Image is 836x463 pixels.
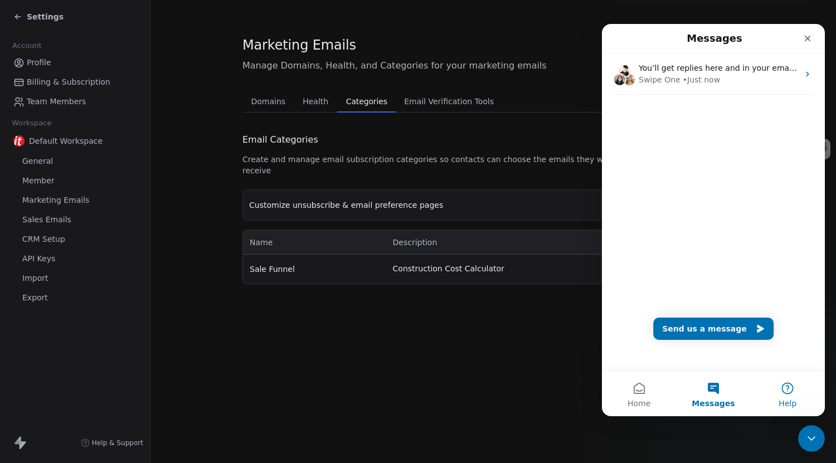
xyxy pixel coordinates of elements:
[250,264,295,275] span: Sale Funnel
[342,94,392,109] span: Categories
[393,263,504,274] span: Construction Cost Calculator
[26,376,48,383] span: Home
[9,250,141,268] a: API Keys
[7,115,56,131] span: Workspace
[22,233,65,245] span: CRM Setup
[27,57,51,69] span: Profile
[22,194,89,206] span: Marketing Emails
[249,199,443,211] span: Customize unsubscribe & email preference pages
[250,237,273,248] span: Name
[242,154,653,176] span: Create and manage email subscription categories so contacts can choose the emails they want to re...
[22,175,55,187] span: Member
[9,269,141,287] a: Import
[90,376,133,383] span: Messages
[9,73,141,91] a: Billing & Subscription
[9,191,141,209] a: Marketing Emails
[9,289,141,307] a: Export
[298,94,333,109] span: Health
[22,155,53,167] span: General
[393,238,438,247] span: Description
[29,135,103,147] span: Default Workspace
[22,292,48,304] span: Export
[7,37,46,54] span: Account
[242,59,744,72] span: Manage Domains, Health, and Categories for your marketing emails
[27,76,110,88] span: Billing & Subscription
[37,40,464,48] span: You’ll get replies here and in your email: ✉️ [EMAIL_ADDRESS][DOMAIN_NAME] Our usual reply time 🕒...
[92,438,143,447] span: Help & Support
[22,272,48,284] span: Import
[51,294,172,316] button: Send us a message
[798,425,825,452] iframe: Intercom live chat
[27,11,64,22] span: Settings
[9,172,141,190] a: Member
[13,135,25,147] img: Logo_Red%20Dot%20-%20White.png
[247,94,290,109] span: Domains
[9,211,141,229] a: Sales Emails
[22,253,55,265] span: API Keys
[9,53,141,72] a: Profile
[9,230,141,248] a: CRM Setup
[242,133,318,147] span: Email Categories
[400,94,498,109] span: Email Verification Tools
[602,24,825,416] iframe: Intercom live chat
[177,376,195,383] span: Help
[242,37,356,53] span: Marketing Emails
[9,152,141,170] a: General
[9,92,141,111] a: Team Members
[13,11,64,22] a: Settings
[74,348,148,392] button: Messages
[37,50,79,62] div: Swipe One
[81,50,118,62] div: • Just now
[27,96,86,108] span: Team Members
[149,348,223,392] button: Help
[22,214,71,226] span: Sales Emails
[81,438,143,447] a: Help & Support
